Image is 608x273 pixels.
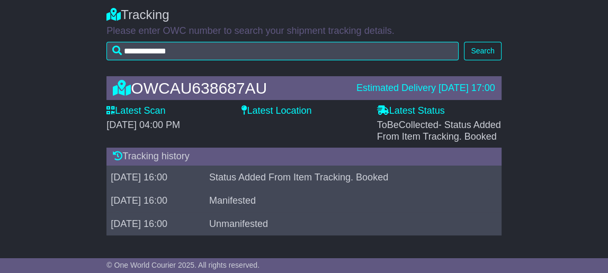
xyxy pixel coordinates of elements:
[106,105,165,117] label: Latest Scan
[106,25,501,37] p: Please enter OWC number to search your shipment tracking details.
[106,212,205,235] td: [DATE] 16:00
[108,79,351,97] div: OWCAU638687AU
[106,148,501,166] div: Tracking history
[464,42,501,60] button: Search
[205,212,489,235] td: Unmanifested
[106,120,180,130] span: [DATE] 04:00 PM
[205,189,489,212] td: Manifested
[106,166,205,189] td: [DATE] 16:00
[106,261,260,269] span: © One World Courier 2025. All rights reserved.
[377,105,445,117] label: Latest Status
[377,120,501,142] span: ToBeCollected
[106,7,501,23] div: Tracking
[106,189,205,212] td: [DATE] 16:00
[356,83,495,94] div: Estimated Delivery [DATE] 17:00
[205,166,489,189] td: Status Added From Item Tracking. Booked
[242,105,311,117] label: Latest Location
[377,120,501,142] span: - Status Added From Item Tracking. Booked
